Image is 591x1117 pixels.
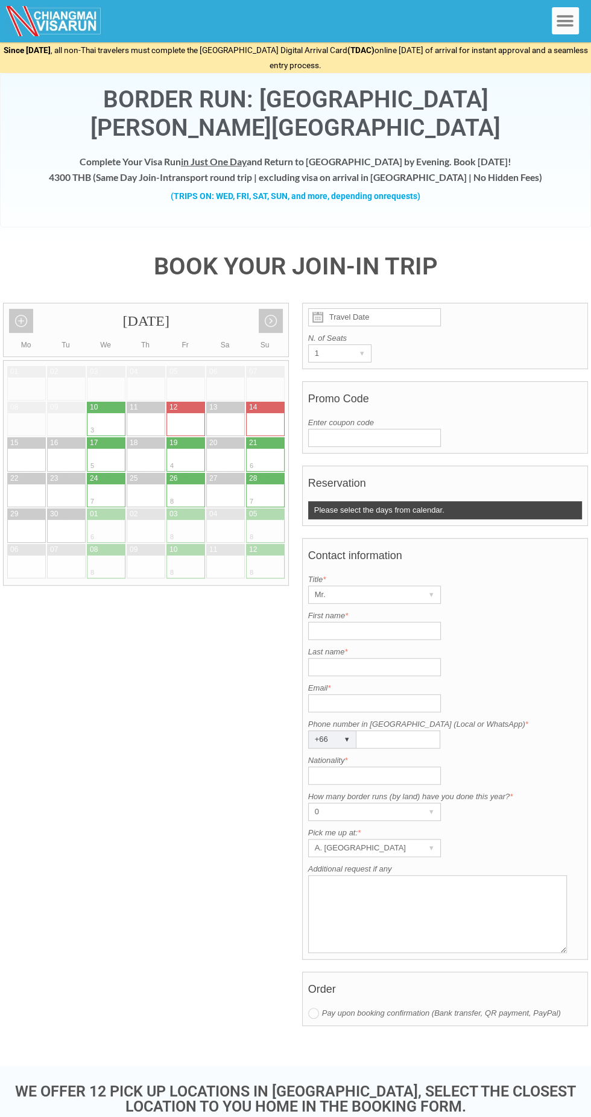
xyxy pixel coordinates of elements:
div: ▾ [339,731,356,748]
label: First name [308,610,582,622]
div: 09 [50,402,58,413]
div: +66 [309,731,333,748]
h4: Complete Your Visa Run and Return to [GEOGRAPHIC_DATA] by Evening. Book [DATE]! 4300 THB ( transp... [13,154,578,184]
label: Title [308,574,582,586]
div: 07 [50,545,58,555]
label: Pay upon booking confirmation (Bank transfer, QR payment, PayPal) [308,1007,582,1019]
div: 29 [10,509,18,519]
div: ▾ [423,586,440,603]
div: Tu [46,339,86,351]
div: 25 [130,473,137,484]
div: 04 [209,509,217,519]
div: 28 [249,473,257,484]
div: Th [125,339,165,351]
div: 24 [90,473,98,484]
div: 20 [209,438,217,448]
div: 26 [169,473,177,484]
div: 06 [209,367,217,377]
h4: Promo Code [308,387,582,417]
div: 09 [130,545,137,555]
div: 10 [90,402,98,413]
h4: BOOK YOUR JOIN-IN TRIP [3,255,588,279]
div: 17 [90,438,98,448]
div: 05 [249,509,257,519]
div: 10 [169,545,177,555]
label: Enter coupon code [308,417,582,429]
div: 03 [90,367,98,377]
div: 27 [209,473,217,484]
div: 04 [130,367,137,377]
div: 11 [130,402,137,413]
div: 07 [249,367,257,377]
div: Mo [6,339,46,351]
div: 13 [209,402,217,413]
div: Mr. [309,586,417,603]
h4: Reservation [308,471,582,501]
h4: Contact information [308,543,582,574]
div: 12 [169,402,177,413]
div: A. [GEOGRAPHIC_DATA] [309,840,417,856]
label: Nationality [308,755,582,767]
div: ▾ [423,803,440,820]
label: Phone number in [GEOGRAPHIC_DATA] (Local or WhatsApp) [308,718,582,730]
div: 11 [209,545,217,555]
h3: WE OFFER 12 PICK UP LOCATIONS IN [GEOGRAPHIC_DATA], SELECT THE CLOSEST LOCATION TO YOU HOME IN TH... [6,1084,585,1114]
div: Sa [205,339,245,351]
div: 1 [309,345,348,362]
label: Additional request if any [308,863,582,875]
div: 01 [90,509,98,519]
div: [DATE] [4,303,288,339]
label: N. of Seats [308,332,582,344]
div: ▾ [354,345,371,362]
div: Fr [165,339,205,351]
strong: Same Day Join-In [96,171,168,183]
div: 02 [50,367,58,377]
div: Su [245,339,285,351]
div: 05 [169,367,177,377]
label: Email [308,682,582,694]
strong: Since [DATE] [4,45,51,55]
div: 22 [10,473,18,484]
div: Menu Toggle [552,7,579,34]
span: requests) [384,191,420,201]
div: 23 [50,473,58,484]
div: 21 [249,438,257,448]
div: 0 [309,803,417,820]
strong: (TDAC) [347,45,375,55]
div: 08 [10,402,18,413]
div: 19 [169,438,177,448]
span: in Just One Day [181,156,247,167]
div: 15 [10,438,18,448]
h4: Order [308,977,582,1007]
div: 30 [50,509,58,519]
div: 14 [249,402,257,413]
div: 18 [130,438,137,448]
div: ▾ [423,840,440,856]
div: 16 [50,438,58,448]
strong: (TRIPS ON: WED, FRI, SAT, SUN, and more, depending on [171,191,420,201]
label: Pick me up at: [308,827,582,839]
div: 02 [130,509,137,519]
div: Please select the days from calendar. [308,501,582,519]
div: 12 [249,545,257,555]
div: We [86,339,125,351]
div: 01 [10,367,18,377]
label: How many border runs (by land) have you done this year? [308,791,582,803]
label: Last name [308,646,582,658]
h1: Border Run: [GEOGRAPHIC_DATA][PERSON_NAME][GEOGRAPHIC_DATA] [13,86,578,142]
div: 03 [169,509,177,519]
div: 08 [90,545,98,555]
span: , all non-Thai travelers must complete the [GEOGRAPHIC_DATA] Digital Arrival Card online [DATE] o... [4,45,588,71]
div: 06 [10,545,18,555]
